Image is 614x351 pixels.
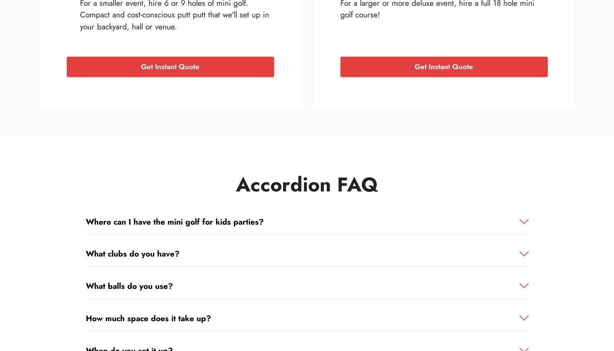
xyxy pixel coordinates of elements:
[67,57,274,77] a: Get Instant Quote
[86,248,180,259] strong: What clubs do you have?
[86,280,173,292] strong: What balls do you use?
[86,248,529,260] a: What clubs do you have?
[86,280,529,292] a: What balls do you use?
[86,216,264,228] strong: Where can I have the mini golf for kids parties?
[86,312,529,324] a: How much space does it take up?
[340,57,548,77] a: Get Instant Quote
[86,312,211,324] strong: How much space does it take up?
[86,216,529,228] a: Where can I have the mini golf for kids parties?
[236,170,378,199] strong: Accordion FAQ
